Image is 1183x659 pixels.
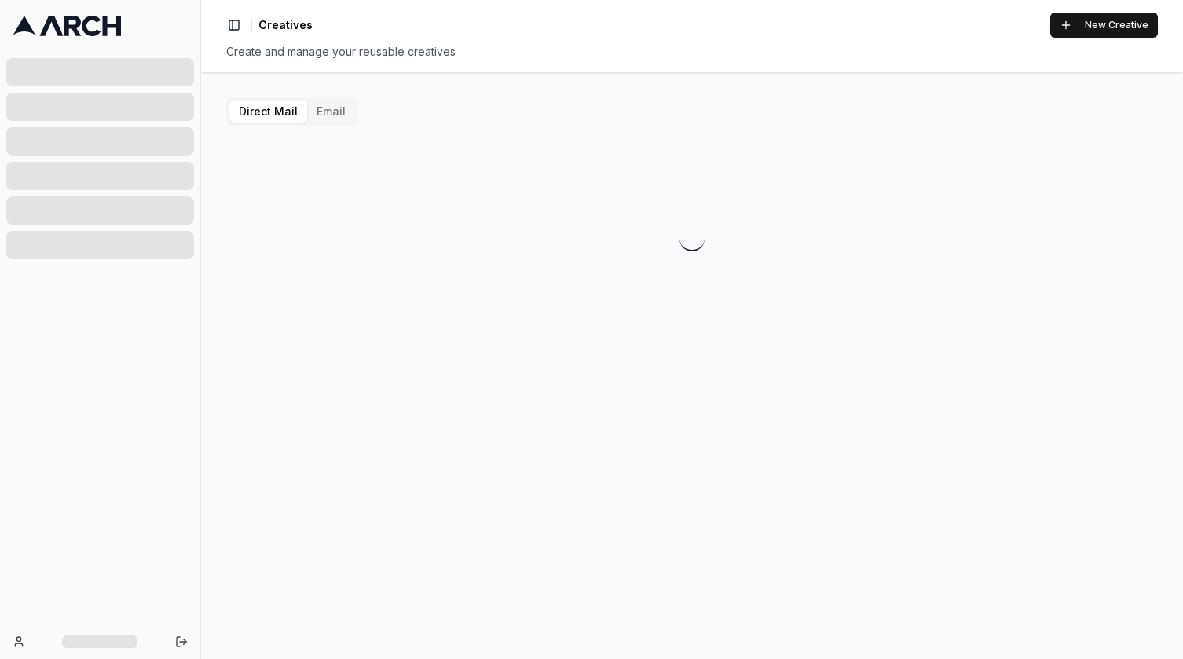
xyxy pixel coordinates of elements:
[170,631,192,653] button: Log out
[307,101,355,123] button: Email
[258,17,313,33] nav: breadcrumb
[258,17,313,33] span: Creatives
[229,101,307,123] button: Direct Mail
[226,44,1158,60] div: Create and manage your reusable creatives
[1050,13,1158,38] button: New Creative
